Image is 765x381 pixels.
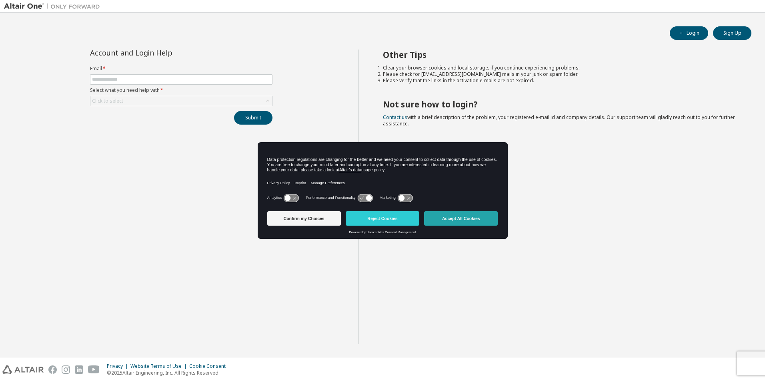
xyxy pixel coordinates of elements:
a: Contact us [383,114,407,121]
button: Login [670,26,708,40]
div: Click to select [90,96,272,106]
label: Email [90,65,272,72]
img: linkedin.svg [75,365,83,374]
div: Account and Login Help [90,50,236,56]
div: Click to select [92,98,123,104]
li: Please check for [EMAIL_ADDRESS][DOMAIN_NAME] mails in your junk or spam folder. [383,71,737,77]
img: Altair One [4,2,104,10]
p: © 2025 Altair Engineering, Inc. All Rights Reserved. [107,369,230,376]
div: Cookie Consent [189,363,230,369]
img: facebook.svg [48,365,57,374]
button: Submit [234,111,272,125]
h2: Other Tips [383,50,737,60]
li: Clear your browser cookies and local storage, if you continue experiencing problems. [383,65,737,71]
h2: Not sure how to login? [383,99,737,109]
img: instagram.svg [62,365,70,374]
div: Privacy [107,363,130,369]
li: Please verify that the links in the activation e-mails are not expired. [383,77,737,84]
label: Select what you need help with [90,87,272,93]
span: with a brief description of the problem, your registered e-mail id and company details. Our suppo... [383,114,735,127]
div: Website Terms of Use [130,363,189,369]
img: youtube.svg [88,365,100,374]
img: altair_logo.svg [2,365,44,374]
button: Sign Up [713,26,751,40]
